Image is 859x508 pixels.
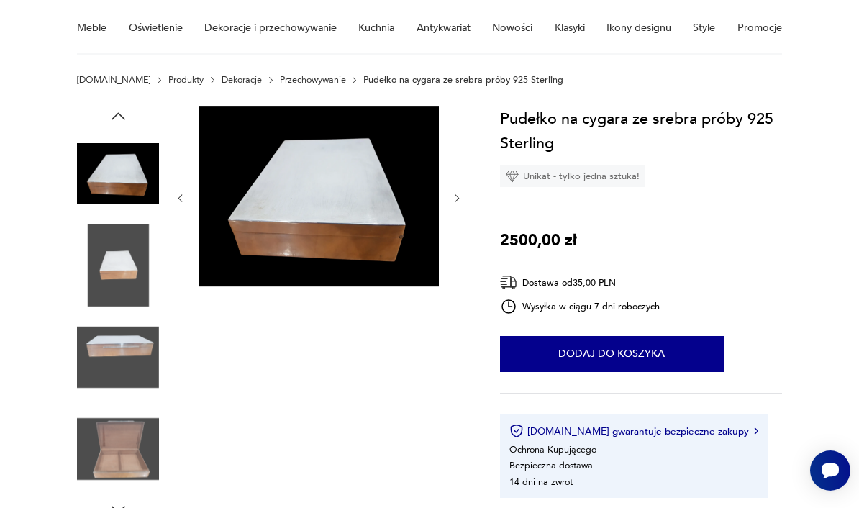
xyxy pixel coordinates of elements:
a: Dekoracje i przechowywanie [204,3,337,53]
a: Meble [77,3,106,53]
iframe: Smartsupp widget button [810,450,850,491]
img: Ikona strzałki w prawo [754,427,758,435]
a: [DOMAIN_NAME] [77,75,150,85]
img: Ikona dostawy [500,273,517,291]
a: Antykwariat [417,3,471,53]
img: Ikona diamentu [506,170,519,183]
a: Przechowywanie [280,75,346,85]
a: Dekoracje [222,75,262,85]
div: Dostawa od 35,00 PLN [500,273,660,291]
a: Produkty [168,75,204,85]
div: Unikat - tylko jedna sztuka! [500,165,645,187]
button: Dodaj do koszyka [500,336,724,372]
img: Zdjęcie produktu Pudełko na cygara ze srebra próby 925 Sterling [77,317,159,399]
img: Zdjęcie produktu Pudełko na cygara ze srebra próby 925 Sterling [77,133,159,215]
a: Promocje [737,3,782,53]
a: Style [693,3,715,53]
a: Klasyki [555,3,585,53]
a: Nowości [492,3,532,53]
div: Wysyłka w ciągu 7 dni roboczych [500,298,660,315]
img: Zdjęcie produktu Pudełko na cygara ze srebra próby 925 Sterling [199,106,439,287]
li: 14 dni na zwrot [509,476,573,489]
img: Zdjęcie produktu Pudełko na cygara ze srebra próby 925 Sterling [77,224,159,307]
h1: Pudełko na cygara ze srebra próby 925 Sterling [500,106,782,155]
p: 2500,00 zł [500,228,577,253]
img: Ikona certyfikatu [509,424,524,438]
img: Zdjęcie produktu Pudełko na cygara ze srebra próby 925 Sterling [77,408,159,490]
button: [DOMAIN_NAME] gwarantuje bezpieczne zakupy [509,424,758,438]
a: Kuchnia [358,3,394,53]
p: Pudełko na cygara ze srebra próby 925 Sterling [363,75,563,85]
li: Ochrona Kupującego [509,443,596,456]
li: Bezpieczna dostawa [509,459,593,472]
a: Oświetlenie [129,3,183,53]
a: Ikony designu [606,3,671,53]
